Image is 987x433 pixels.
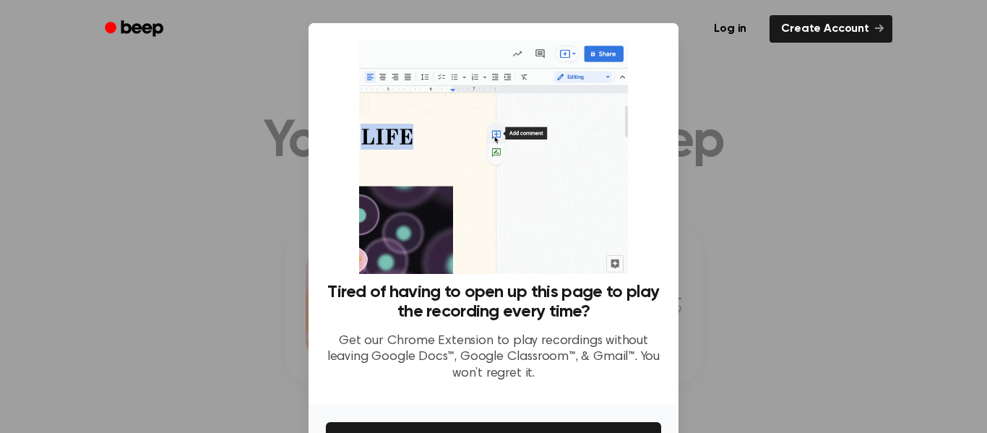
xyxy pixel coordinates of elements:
p: Get our Chrome Extension to play recordings without leaving Google Docs™, Google Classroom™, & Gm... [326,333,661,382]
a: Log in [699,12,761,46]
a: Beep [95,15,176,43]
h3: Tired of having to open up this page to play the recording every time? [326,283,661,322]
img: Beep extension in action [359,40,627,274]
a: Create Account [770,15,892,43]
